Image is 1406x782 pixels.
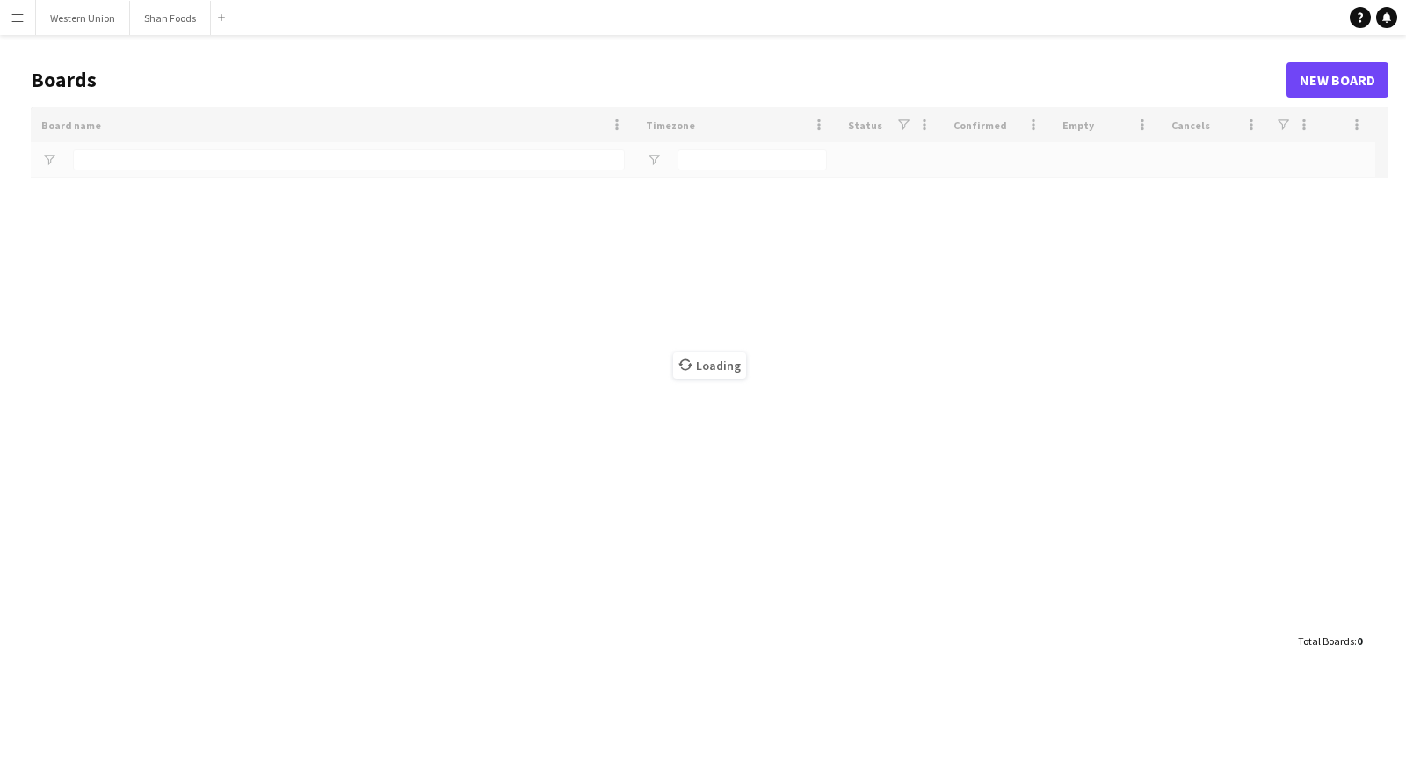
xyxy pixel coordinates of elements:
[31,67,1286,93] h1: Boards
[1286,62,1388,98] a: New Board
[1298,634,1354,648] span: Total Boards
[673,352,746,379] span: Loading
[36,1,130,35] button: Western Union
[1357,634,1362,648] span: 0
[1298,624,1362,658] div: :
[130,1,211,35] button: Shan Foods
